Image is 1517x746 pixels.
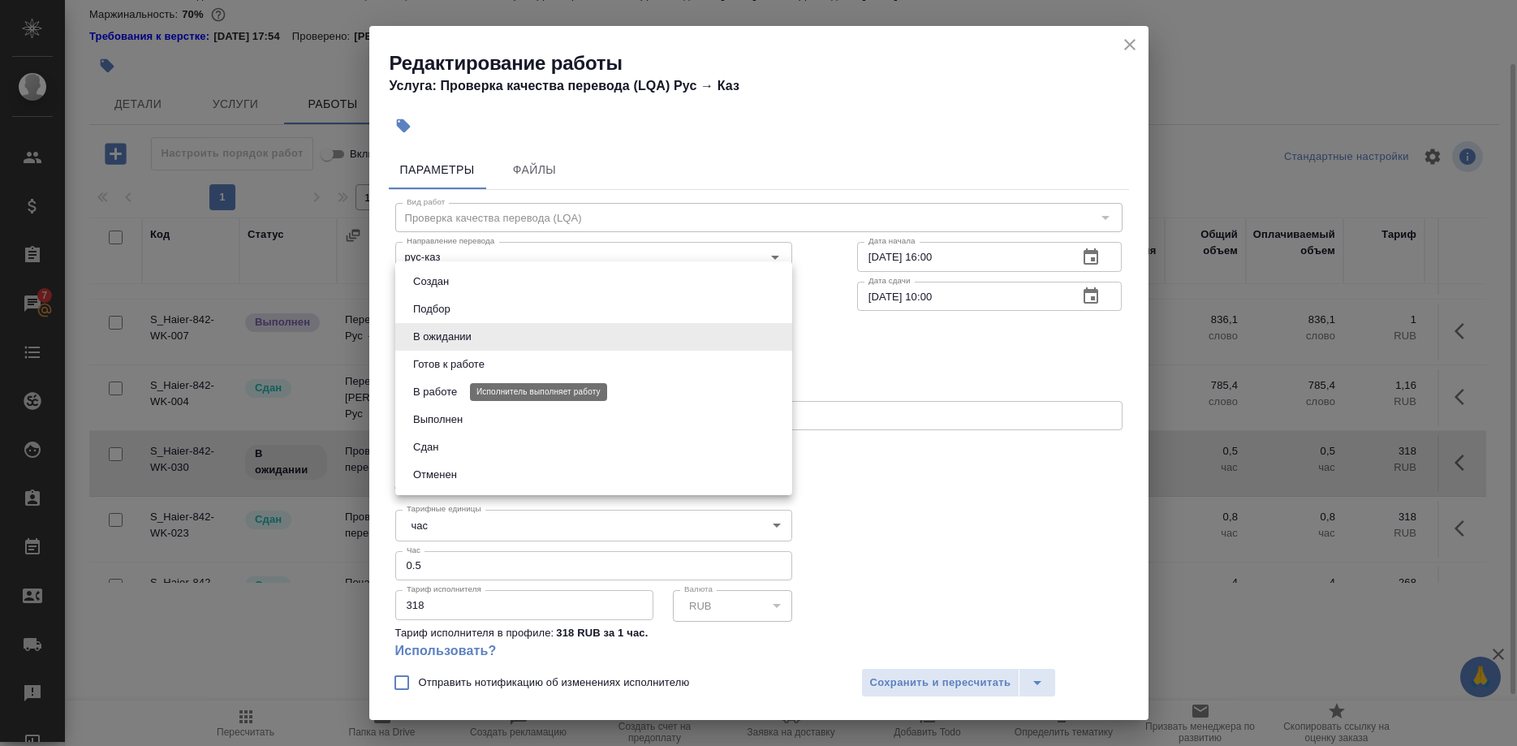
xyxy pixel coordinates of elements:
[408,411,468,429] button: Выполнен
[408,328,476,346] button: В ожидании
[408,466,462,484] button: Отменен
[408,438,443,456] button: Сдан
[408,273,454,291] button: Создан
[408,300,455,318] button: Подбор
[408,356,489,373] button: Готов к работе
[408,383,462,401] button: В работе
